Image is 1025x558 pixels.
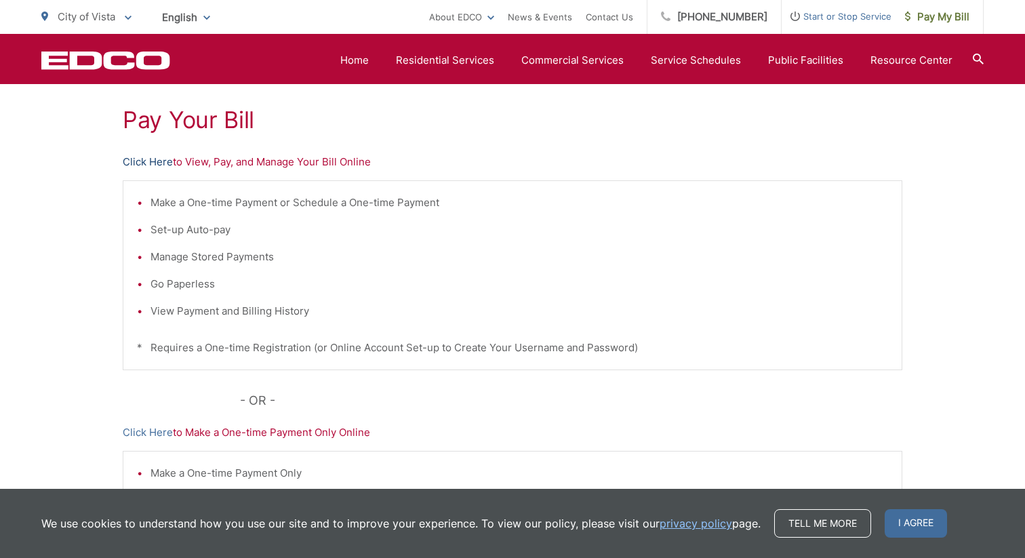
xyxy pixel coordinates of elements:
a: News & Events [508,9,572,25]
p: We use cookies to understand how you use our site and to improve your experience. To view our pol... [41,515,761,532]
a: Tell me more [774,509,871,538]
li: Set-up Auto-pay [150,222,888,238]
li: Manage Stored Payments [150,249,888,265]
a: EDCD logo. Return to the homepage. [41,51,170,70]
a: privacy policy [660,515,732,532]
a: Commercial Services [521,52,624,68]
li: Make a One-time Payment Only [150,465,888,481]
h1: Pay Your Bill [123,106,902,134]
li: Make a One-time Payment or Schedule a One-time Payment [150,195,888,211]
p: to Make a One-time Payment Only Online [123,424,902,441]
a: Public Facilities [768,52,843,68]
a: Resource Center [870,52,952,68]
span: English [152,5,220,29]
span: I agree [885,509,947,538]
a: Service Schedules [651,52,741,68]
p: - OR - [240,391,903,411]
a: Click Here [123,154,173,170]
a: About EDCO [429,9,494,25]
a: Home [340,52,369,68]
a: Click Here [123,424,173,441]
li: Go Paperless [150,276,888,292]
p: * Requires a One-time Registration (or Online Account Set-up to Create Your Username and Password) [137,340,888,356]
span: Pay My Bill [905,9,969,25]
a: Residential Services [396,52,494,68]
p: to View, Pay, and Manage Your Bill Online [123,154,902,170]
span: City of Vista [58,10,115,23]
a: Contact Us [586,9,633,25]
li: View Payment and Billing History [150,303,888,319]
